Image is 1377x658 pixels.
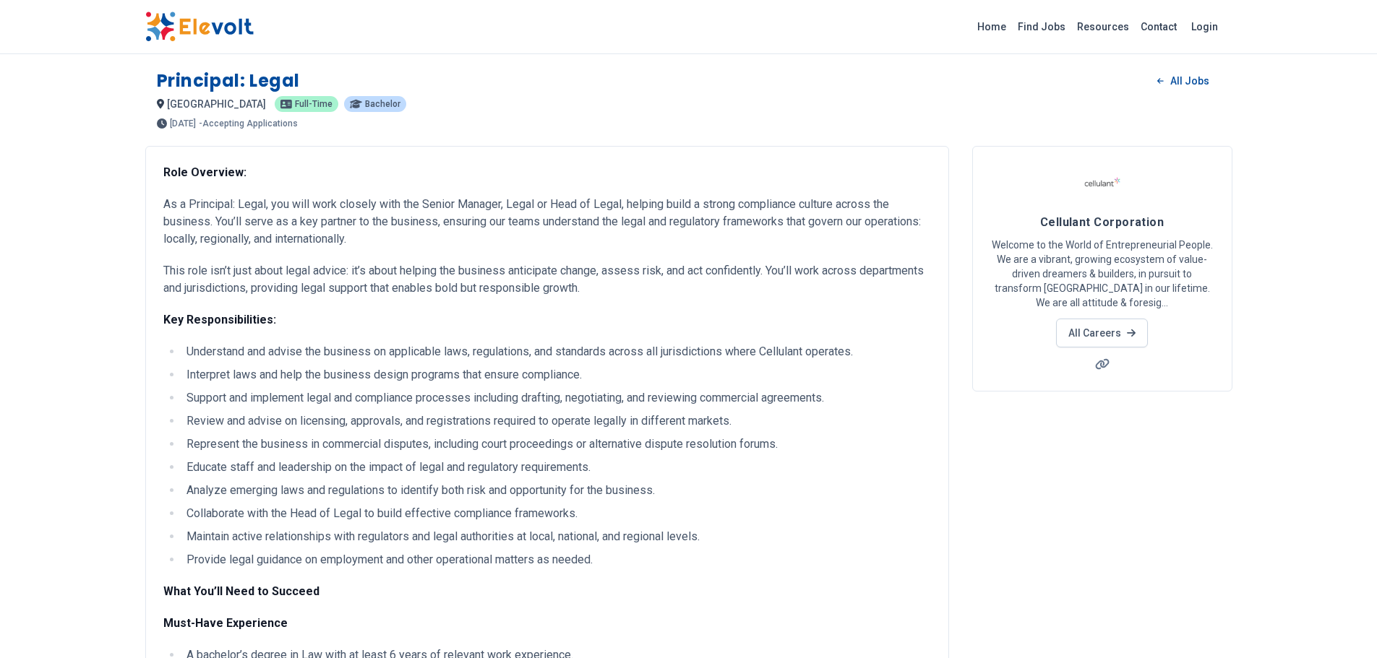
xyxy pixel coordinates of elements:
[1084,164,1120,200] img: Cellulant Corporation
[167,98,266,110] span: [GEOGRAPHIC_DATA]
[182,389,931,407] li: Support and implement legal and compliance processes including drafting, negotiating, and reviewi...
[1135,15,1183,38] a: Contact
[1056,319,1148,347] a: All Careers
[182,366,931,384] li: Interpret laws and help the business design programs that ensure compliance.
[1071,15,1135,38] a: Resources
[182,482,931,499] li: Analyze emerging laws and regulations to identify both risk and opportunity for the business.
[295,100,333,108] span: Full-time
[182,551,931,568] li: Provide legal guidance on employment and other operational matters as needed.
[163,196,931,248] p: As a Principal: Legal, you will work closely with the Senior Manager, Legal or Head of Legal, hel...
[199,119,298,128] p: - Accepting Applications
[182,436,931,453] li: Represent the business in commercial disputes, including court proceedings or alternative dispute...
[182,412,931,430] li: Review and advise on licensing, approvals, and registrations required to operate legally in diffe...
[163,262,931,297] p: This role isn’t just about legal advice: it’s about helping the business anticipate change, asses...
[1146,70,1220,92] a: All Jobs
[1012,15,1071,38] a: Find Jobs
[182,343,931,360] li: Understand and advise the business on applicable laws, regulations, and standards across all juri...
[182,505,931,522] li: Collaborate with the Head of Legal to build effective compliance frameworks.
[163,313,276,326] strong: Key Responsibilities:
[163,616,288,630] strong: Must-Have Experience
[1040,215,1164,229] span: Cellulant Corporation
[145,12,254,42] img: Elevolt
[182,528,931,545] li: Maintain active relationships with regulators and legal authorities at local, national, and regio...
[365,100,400,108] span: Bachelor
[163,584,319,598] strong: What You’ll Need to Succeed
[182,459,931,476] li: Educate staff and leadership on the impact of legal and regulatory requirements.
[163,165,246,179] strong: Role Overview:
[170,119,196,128] span: [DATE]
[1183,12,1227,41] a: Login
[971,15,1012,38] a: Home
[990,238,1214,310] p: Welcome to the World of Entrepreneurial People. We are a vibrant, growing ecosystem of value-driv...
[157,69,301,92] h1: Principal: Legal
[972,409,1232,611] iframe: Advertisement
